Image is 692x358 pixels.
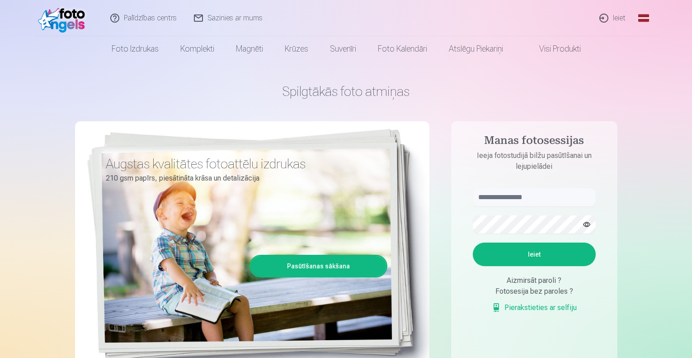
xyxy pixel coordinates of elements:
a: Pasūtīšanas sākšana [251,256,386,276]
div: Fotosesija bez paroles ? [473,286,596,297]
a: Krūzes [274,36,319,62]
p: Ieeja fotostudijā bilžu pasūtīšanai un lejupielādei [464,150,605,172]
p: 210 gsm papīrs, piesātināta krāsa un detalizācija [106,172,381,185]
a: Suvenīri [319,36,367,62]
a: Magnēti [225,36,274,62]
a: Visi produkti [514,36,592,62]
a: Foto izdrukas [101,36,169,62]
img: /fa1 [38,4,90,33]
h3: Augstas kvalitātes fotoattēlu izdrukas [106,156,381,172]
h4: Manas fotosessijas [464,134,605,150]
a: Pierakstieties ar selfiju [492,302,577,313]
a: Foto kalendāri [367,36,438,62]
a: Atslēgu piekariņi [438,36,514,62]
h1: Spilgtākās foto atmiņas [75,83,617,100]
div: Aizmirsāt paroli ? [473,275,596,286]
a: Komplekti [169,36,225,62]
button: Ieiet [473,243,596,266]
